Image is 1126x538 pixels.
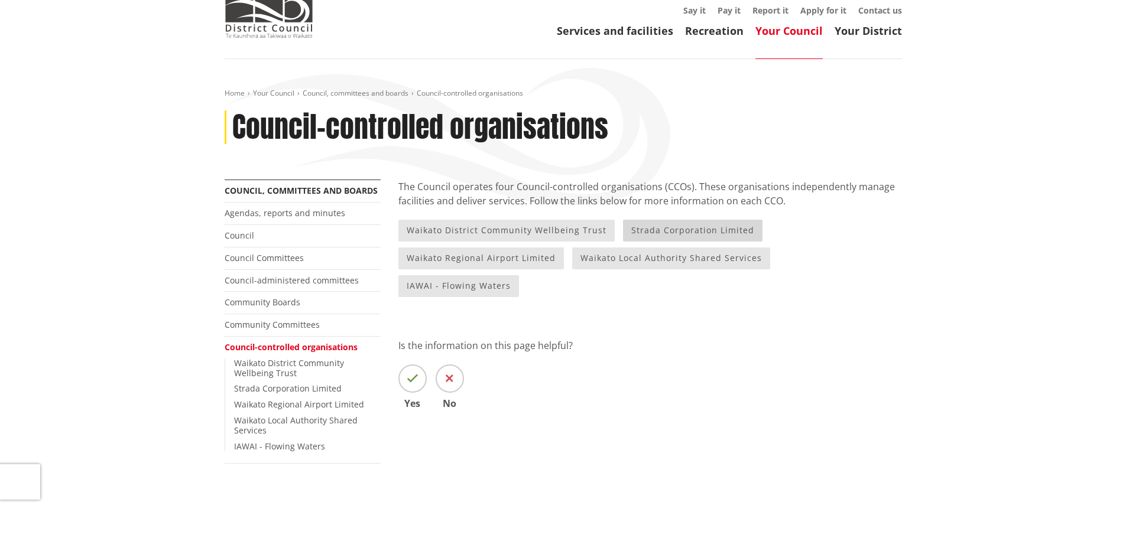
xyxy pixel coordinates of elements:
iframe: Messenger Launcher [1072,488,1114,531]
span: No [436,399,464,408]
a: Waikato Regional Airport Limited [234,399,364,410]
a: Waikato District Community Wellbeing Trust [234,357,344,379]
a: IAWAI - Flowing Waters [234,441,325,452]
a: Strada Corporation Limited [623,220,762,242]
a: Waikato Regional Airport Limited [398,247,564,269]
a: Agendas, reports and minutes [225,207,345,219]
a: Apply for it [800,5,846,16]
a: Services and facilities [557,24,673,38]
a: Your Council [755,24,823,38]
a: Council-controlled organisations [225,341,358,353]
nav: breadcrumb [225,89,902,99]
a: Say it [683,5,706,16]
h1: Council-controlled organisations [232,110,608,145]
a: Community Boards [225,296,300,308]
a: Your District [835,24,902,38]
span: Council-controlled organisations [417,88,523,98]
a: Home [225,88,245,98]
a: Strada Corporation Limited [234,383,342,394]
a: Recreation [685,24,744,38]
a: Community Committees [225,319,320,330]
a: Council [225,230,254,241]
span: Yes [398,399,427,408]
a: Council, committees and boards [303,88,408,98]
a: Waikato Local Authority Shared Services [572,247,770,269]
a: Contact us [858,5,902,16]
p: Is the information on this page helpful? [398,338,902,353]
a: Waikato Local Authority Shared Services [234,415,358,436]
a: Waikato District Community Wellbeing Trust [398,220,615,242]
a: Report it [752,5,788,16]
a: Council Committees [225,252,304,263]
a: Your Council [253,88,294,98]
p: The Council operates four Council-controlled organisations (CCOs). These organisations independen... [398,180,902,208]
a: Council, committees and boards [225,185,378,196]
a: Pay it [718,5,741,16]
a: Council-administered committees [225,275,359,286]
a: IAWAI - Flowing Waters [398,275,519,297]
